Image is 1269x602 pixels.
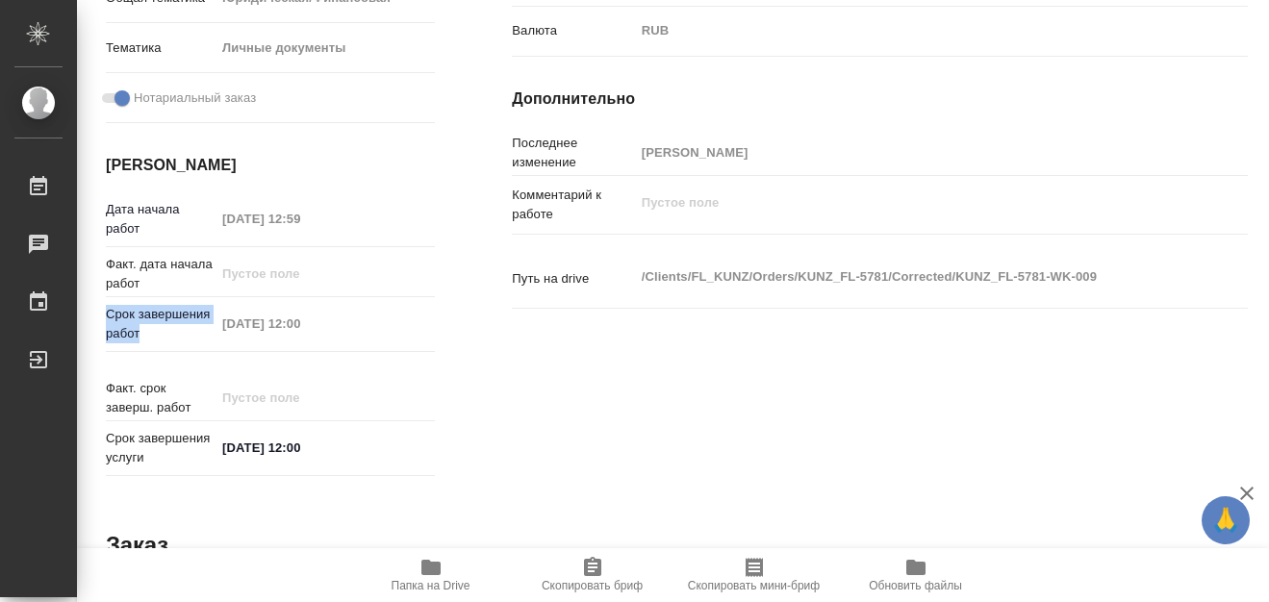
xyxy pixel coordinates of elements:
input: Пустое поле [216,384,384,412]
span: Папка на Drive [392,579,470,592]
p: Факт. срок заверш. работ [106,379,216,417]
span: Скопировать мини-бриф [688,579,820,592]
span: Нотариальный заказ [134,88,256,108]
p: Срок завершения работ [106,305,216,343]
button: Обновить файлы [835,548,997,602]
p: Тематика [106,38,216,58]
p: Путь на drive [512,269,634,288]
p: Комментарий к работе [512,186,634,224]
span: Скопировать бриф [542,579,643,592]
h2: Заказ [106,530,168,561]
button: Скопировать мини-бриф [673,548,835,602]
button: Скопировать бриф [512,548,673,602]
input: Пустое поле [216,260,384,288]
span: 🙏 [1209,500,1242,540]
p: Валюта [512,21,634,40]
p: Дата начала работ [106,200,216,238]
input: ✎ Введи что-нибудь [216,434,384,462]
textarea: /Clients/FL_KUNZ/Orders/KUNZ_FL-5781/Corrected/KUNZ_FL-5781-WK-009 [635,261,1186,293]
p: Срок завершения услуги [106,429,216,467]
span: Обновить файлы [869,579,962,592]
button: 🙏 [1202,496,1250,544]
button: Папка на Drive [350,548,512,602]
h4: Дополнительно [512,88,1248,111]
input: Пустое поле [216,205,384,233]
div: RUB [635,14,1186,47]
h4: [PERSON_NAME] [106,154,435,177]
input: Пустое поле [635,138,1186,166]
p: Последнее изменение [512,134,634,172]
p: Факт. дата начала работ [106,255,216,293]
div: Личные документы [216,32,435,64]
input: Пустое поле [216,310,384,338]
